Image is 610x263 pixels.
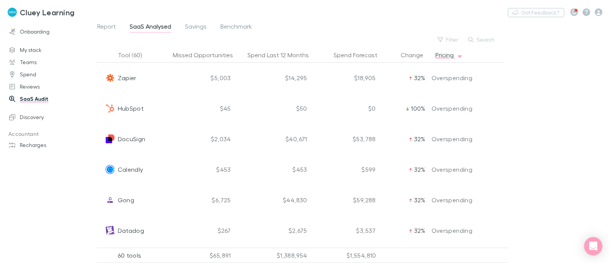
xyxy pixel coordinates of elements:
[118,93,144,124] span: HubSpot
[118,124,146,154] span: DocuSign
[584,237,602,255] div: Open Intercom Messenger
[234,63,310,93] div: $14,295
[310,93,379,124] div: $0
[173,47,242,63] button: Missed Opportunities
[130,23,171,32] span: SaaS Analysed
[429,185,505,215] div: Overspending
[310,185,379,215] div: $59,288
[401,47,432,63] button: Change
[234,185,310,215] div: $44,830
[2,56,102,68] a: Teams
[175,215,234,246] div: $267
[20,8,74,17] h3: Cluey Learning
[307,248,376,263] div: $1,554,810
[310,63,379,93] div: $18,905
[429,215,505,246] div: Overspending
[106,165,115,174] img: Calendly's Logo
[464,35,499,44] button: Search
[310,124,379,154] div: $53,788
[2,26,102,38] a: Onboarding
[106,104,115,113] img: HubSpot's Logo
[175,124,234,154] div: $2,034
[97,23,116,32] span: Report
[3,3,79,21] a: Cluey Learning
[175,154,234,185] div: $453
[106,226,115,235] img: Datadog's Logo
[234,93,310,124] div: $50
[429,93,505,124] div: Overspending
[435,47,463,63] button: Pricing
[411,105,425,112] span: 100%
[118,215,144,246] span: Datadog
[234,124,310,154] div: $40,671
[310,154,379,185] div: $599
[414,166,425,173] span: 32%
[334,47,387,63] button: Spend Forecast
[508,8,564,17] button: Got Feedback?
[2,139,102,151] a: Recharges
[118,185,134,215] span: Gong
[414,135,425,142] span: 32%
[2,111,102,123] a: Discovery
[118,63,136,93] span: Zapier
[106,73,115,82] img: Zapier's Logo
[220,23,252,32] span: Benchmark
[8,8,17,17] img: Cluey Learning's Logo
[106,195,115,205] img: Gong's Logo
[2,93,102,105] a: SaaS Audit
[96,248,172,263] div: 60 tools
[175,93,234,124] div: $45
[414,74,425,81] span: 32%
[310,215,379,246] div: $3,537
[2,68,102,81] a: Spend
[2,44,102,56] a: My stack
[185,23,207,32] span: Savings
[172,248,231,263] div: $65,891
[2,129,102,139] p: Accountant
[175,63,234,93] div: $5,003
[118,154,143,185] span: Calendly
[106,134,115,144] img: DocuSign's Logo
[234,154,310,185] div: $453
[414,227,425,234] span: 32%
[429,63,505,93] div: Overspending
[434,35,463,44] button: Filter
[429,154,505,185] div: Overspending
[234,215,310,246] div: $2,675
[414,196,425,203] span: 32%
[429,124,505,154] div: Overspending
[247,47,318,63] button: Spend Last 12 Months
[231,248,307,263] div: $1,388,954
[175,185,234,215] div: $6,725
[118,47,151,63] button: Tool (60)
[2,81,102,93] a: Reviews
